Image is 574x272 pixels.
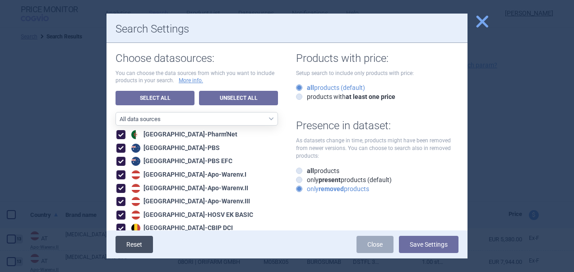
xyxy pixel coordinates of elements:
div: [GEOGRAPHIC_DATA] - PBS [129,144,220,153]
div: [GEOGRAPHIC_DATA] - Apo-Warenv.III [129,197,250,206]
img: Australia [131,144,140,153]
p: Setup search to include only products with price: [296,70,458,77]
strong: at least one price [346,93,395,100]
label: products with [296,92,395,101]
label: only products (default) [296,175,392,184]
label: products [296,166,339,175]
div: [GEOGRAPHIC_DATA] - PBS EFC [129,157,232,166]
button: Save Settings [399,236,458,253]
img: Austria [131,170,140,179]
div: [GEOGRAPHIC_DATA] - Pharm'Net [129,130,237,139]
strong: all [307,167,314,174]
div: [GEOGRAPHIC_DATA] - CBIP DCI [129,224,233,233]
p: You can choose the data sources from which you want to include products in your search. [116,70,278,85]
div: [GEOGRAPHIC_DATA] - Apo-Warenv.I [129,170,246,179]
label: products (default) [296,83,365,92]
h1: Choose datasources: [116,52,278,65]
label: only products [296,184,369,193]
a: More info. [179,77,203,84]
strong: removed [319,185,344,192]
img: Austria [131,184,140,193]
strong: all [307,84,314,91]
img: Austria [131,211,140,220]
a: Reset [116,236,153,253]
img: Austria [131,197,140,206]
div: [GEOGRAPHIC_DATA] - HOSV EK BASIC [129,211,253,220]
p: As datasets change in time, products might have been removed from newer versions. You can choose ... [296,137,458,159]
h1: Presence in dataset: [296,119,458,132]
img: Australia [131,157,140,166]
div: [GEOGRAPHIC_DATA] - Apo-Warenv.II [129,184,248,193]
a: Select All [116,91,194,105]
h1: Search Settings [116,23,458,36]
a: Unselect All [199,91,278,105]
img: Algeria [131,130,140,139]
a: Close [356,236,393,253]
h1: Products with price: [296,52,458,65]
strong: present [319,176,341,183]
img: Belgium [131,224,140,233]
